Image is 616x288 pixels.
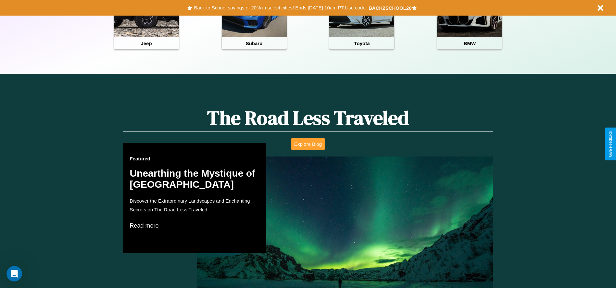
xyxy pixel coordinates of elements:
[6,266,22,282] iframe: Intercom live chat
[329,37,394,49] h4: Toyota
[114,37,179,49] h4: Jeep
[608,131,613,157] div: Give Feedback
[222,37,287,49] h4: Subaru
[130,196,259,214] p: Discover the Extraordinary Landscapes and Enchanting Secrets on The Road Less Traveled.
[291,138,325,150] button: Explore Blog
[130,156,259,161] h3: Featured
[123,105,493,131] h1: The Road Less Traveled
[130,220,259,231] p: Read more
[437,37,502,49] h4: BMW
[192,3,368,12] button: Back to School savings of 20% in select cities! Ends [DATE] 10am PT.Use code:
[369,5,412,11] b: BACK2SCHOOL20
[130,168,259,190] h2: Unearthing the Mystique of [GEOGRAPHIC_DATA]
